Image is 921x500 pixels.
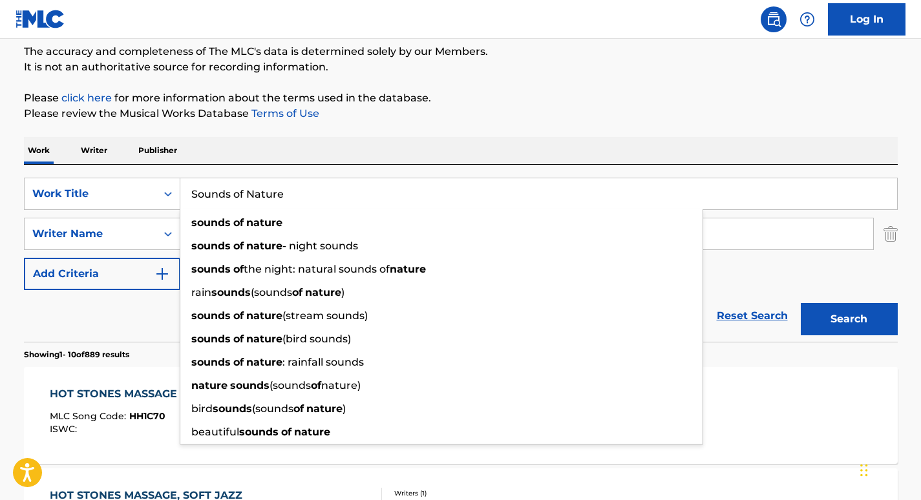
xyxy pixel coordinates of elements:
[50,386,184,402] div: HOT STONES MASSAGE
[246,333,282,345] strong: nature
[292,286,302,298] strong: of
[24,367,898,464] a: HOT STONES MASSAGEMLC Song Code:HH1C70ISWC:Writers (1)[PERSON_NAME]Recording Artists (90)NATIVE F...
[321,379,361,391] span: nature)
[129,410,165,422] span: HH1C70
[246,309,282,322] strong: nature
[16,10,65,28] img: MLC Logo
[761,6,787,32] a: Public Search
[282,309,368,322] span: (stream sounds)
[191,216,231,229] strong: sounds
[154,266,170,282] img: 9d2ae6d4665cec9f34b9.svg
[246,240,282,252] strong: nature
[799,12,815,27] img: help
[24,106,898,121] p: Please review the Musical Works Database
[191,240,231,252] strong: sounds
[251,286,292,298] span: (sounds
[211,286,251,298] strong: sounds
[32,186,149,202] div: Work Title
[233,240,244,252] strong: of
[282,240,358,252] span: - night sounds
[390,263,426,275] strong: nature
[50,423,80,435] span: ISWC :
[24,90,898,106] p: Please for more information about the terms used in the database.
[856,438,921,500] iframe: Chat Widget
[249,107,319,120] a: Terms of Use
[230,379,270,391] strong: sounds
[24,349,129,360] p: Showing 1 - 10 of 889 results
[884,218,898,250] img: Delete Criterion
[305,286,341,298] strong: nature
[233,356,244,368] strong: of
[191,333,231,345] strong: sounds
[394,488,589,498] div: Writers ( 1 )
[252,402,293,415] span: (sounds
[294,426,330,438] strong: nature
[281,426,291,438] strong: of
[233,216,244,229] strong: of
[860,451,868,490] div: Drag
[191,286,211,298] span: rain
[282,356,364,368] span: : rainfall sounds
[311,379,321,391] strong: of
[191,309,231,322] strong: sounds
[246,356,282,368] strong: nature
[293,402,304,415] strong: of
[270,379,311,391] span: (sounds
[191,263,231,275] strong: sounds
[343,402,346,415] span: )
[32,226,149,242] div: Writer Name
[24,258,180,290] button: Add Criteria
[191,402,213,415] span: bird
[233,333,244,345] strong: of
[766,12,781,27] img: search
[233,309,244,322] strong: of
[246,216,282,229] strong: nature
[77,137,111,164] p: Writer
[244,263,390,275] span: the night: natural sounds of
[50,410,129,422] span: MLC Song Code :
[24,44,898,59] p: The accuracy and completeness of The MLC's data is determined solely by our Members.
[828,3,905,36] a: Log In
[24,59,898,75] p: It is not an authoritative source for recording information.
[191,426,239,438] span: beautiful
[341,286,344,298] span: )
[801,303,898,335] button: Search
[710,302,794,330] a: Reset Search
[239,426,279,438] strong: sounds
[306,402,343,415] strong: nature
[134,137,181,164] p: Publisher
[24,178,898,342] form: Search Form
[61,92,112,104] a: click here
[794,6,820,32] div: Help
[213,402,252,415] strong: sounds
[24,137,54,164] p: Work
[282,333,351,345] span: (bird sounds)
[233,263,244,275] strong: of
[191,356,231,368] strong: sounds
[191,379,228,391] strong: nature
